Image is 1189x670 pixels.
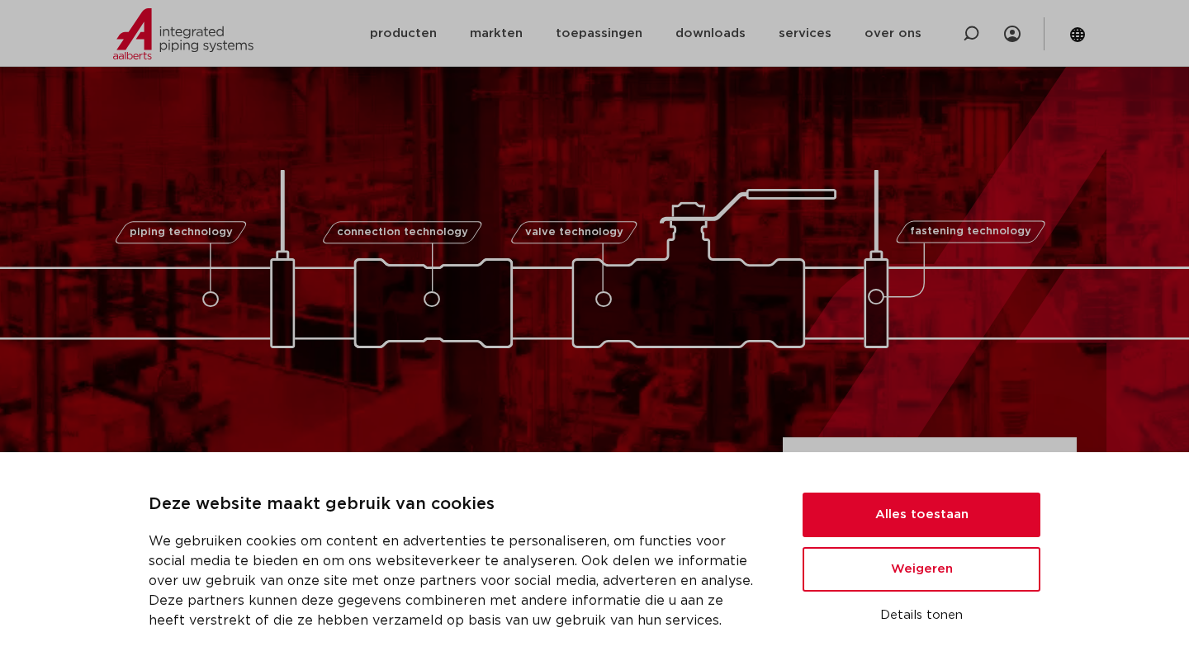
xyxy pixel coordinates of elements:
p: We gebruiken cookies om content en advertenties te personaliseren, om functies voor social media ... [149,531,763,630]
button: Weigeren [803,547,1040,592]
span: fastening technology [910,227,1031,238]
span: connection technology [337,227,468,238]
button: Alles toestaan [803,493,1040,537]
span: piping technology [129,227,232,238]
p: Deze website maakt gebruik van cookies [149,492,763,518]
button: Details tonen [803,602,1040,630]
span: valve technology [524,227,623,238]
